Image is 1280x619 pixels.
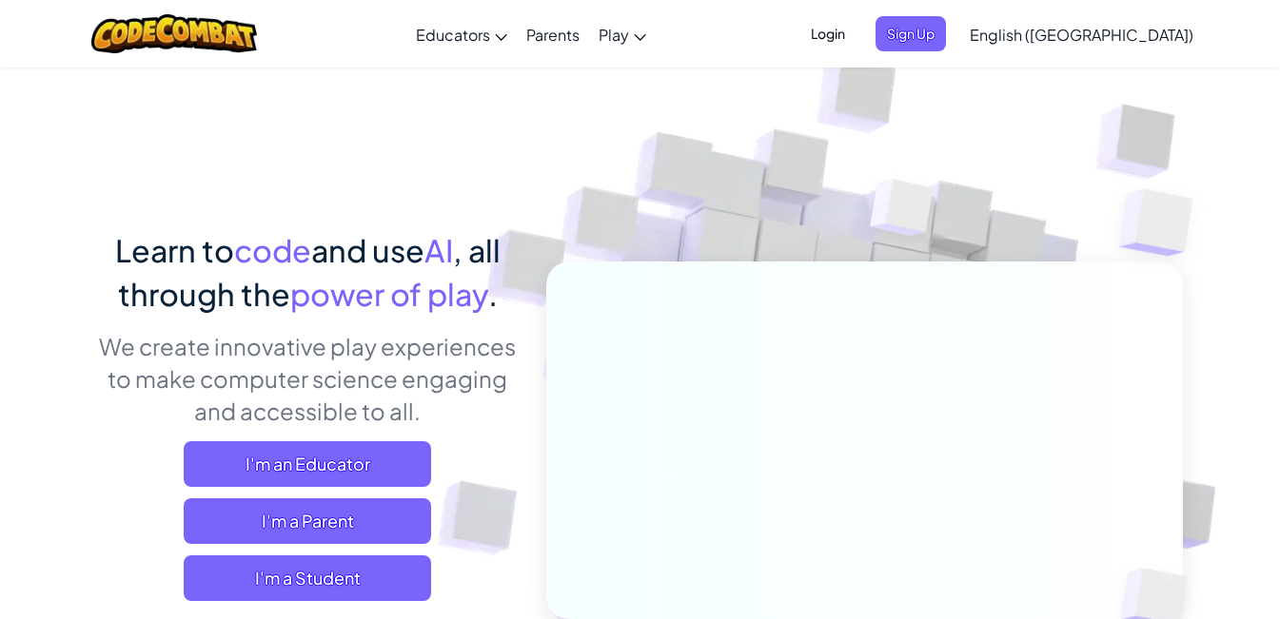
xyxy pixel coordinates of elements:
[184,555,431,601] button: I'm a Student
[960,9,1203,60] a: English ([GEOGRAPHIC_DATA])
[589,9,656,60] a: Play
[406,9,517,60] a: Educators
[290,275,488,313] span: power of play
[1081,143,1246,303] img: Overlap cubes
[184,498,431,544] a: I'm a Parent
[424,231,453,269] span: AI
[876,16,946,51] button: Sign Up
[599,25,629,45] span: Play
[311,231,424,269] span: and use
[488,275,498,313] span: .
[416,25,490,45] span: Educators
[799,16,857,51] button: Login
[98,330,518,427] p: We create innovative play experiences to make computer science engaging and accessible to all.
[970,25,1193,45] span: English ([GEOGRAPHIC_DATA])
[234,231,311,269] span: code
[184,441,431,487] a: I'm an Educator
[834,142,971,283] img: Overlap cubes
[517,9,589,60] a: Parents
[115,231,234,269] span: Learn to
[91,14,258,53] img: CodeCombat logo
